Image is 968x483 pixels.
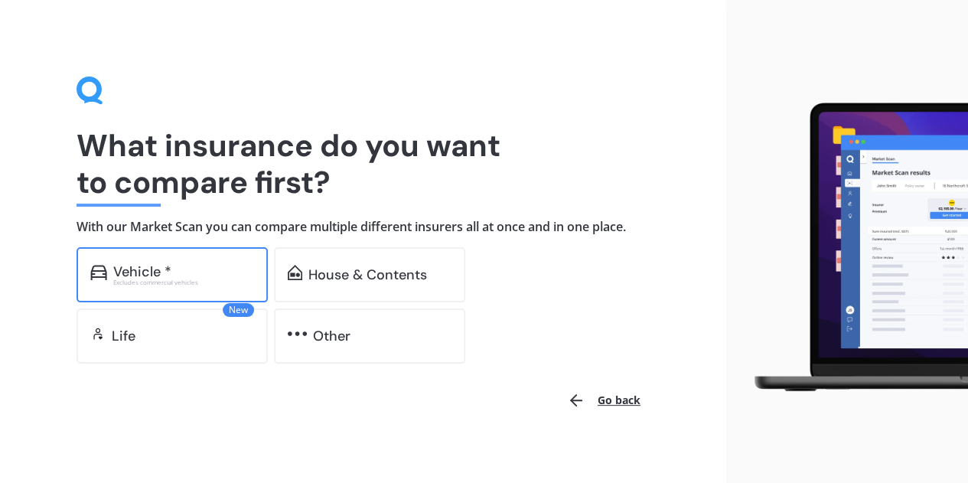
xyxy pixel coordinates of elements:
img: other.81dba5aafe580aa69f38.svg [288,326,307,341]
div: Excludes commercial vehicles [113,279,254,286]
span: New [223,303,254,317]
h1: What insurance do you want to compare first? [77,127,650,201]
h4: With our Market Scan you can compare multiple different insurers all at once and in one place. [77,219,650,235]
img: laptop.webp [738,96,968,398]
div: Other [313,328,350,344]
img: car.f15378c7a67c060ca3f3.svg [90,265,107,280]
button: Go back [558,382,650,419]
img: life.f720d6a2d7cdcd3ad642.svg [90,326,106,341]
img: home-and-contents.b802091223b8502ef2dd.svg [288,265,302,280]
div: House & Contents [308,267,427,282]
div: Vehicle * [113,264,171,279]
div: Life [112,328,135,344]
